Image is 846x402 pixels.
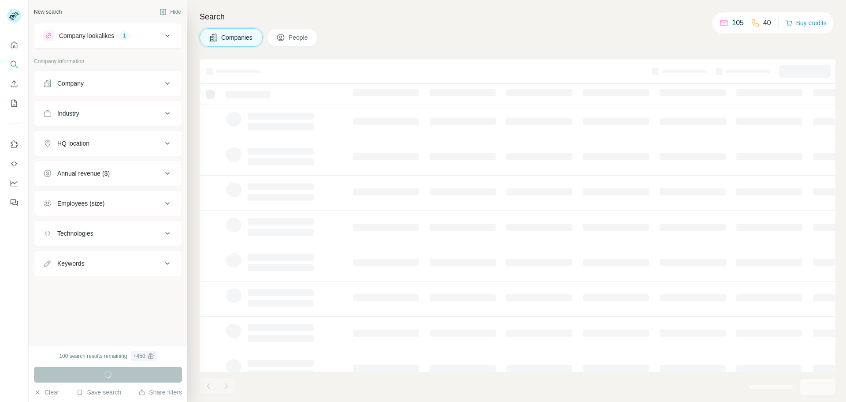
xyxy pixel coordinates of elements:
button: HQ location [34,133,182,154]
button: Annual revenue ($) [34,163,182,184]
div: Industry [57,109,79,118]
button: Use Surfe on LinkedIn [7,136,21,152]
button: Dashboard [7,175,21,191]
div: Company [57,79,84,88]
div: 100 search results remaining [59,351,156,361]
button: Quick start [7,37,21,53]
button: Hide [153,5,187,19]
button: Employees (size) [34,193,182,214]
h4: Search [200,11,835,23]
button: Keywords [34,253,182,274]
div: New search [34,8,62,16]
button: Save search [76,388,121,397]
button: Enrich CSV [7,76,21,92]
button: Technologies [34,223,182,244]
div: 1 [119,32,130,40]
div: Company lookalikes [59,31,114,40]
div: + 450 [134,352,145,360]
button: Industry [34,103,182,124]
button: Buy credits [786,17,827,29]
span: Companies [221,33,253,42]
div: Keywords [57,259,84,268]
div: HQ location [57,139,89,148]
p: 40 [763,18,771,28]
button: Company lookalikes1 [34,25,182,46]
div: Technologies [57,229,93,238]
button: Clear [34,388,59,397]
button: Use Surfe API [7,156,21,172]
span: People [289,33,309,42]
button: Search [7,56,21,72]
div: Employees (size) [57,199,104,208]
p: Company information [34,57,182,65]
p: 105 [732,18,744,28]
div: Annual revenue ($) [57,169,110,178]
button: Company [34,73,182,94]
button: Feedback [7,195,21,210]
button: Share filters [138,388,182,397]
button: My lists [7,95,21,111]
